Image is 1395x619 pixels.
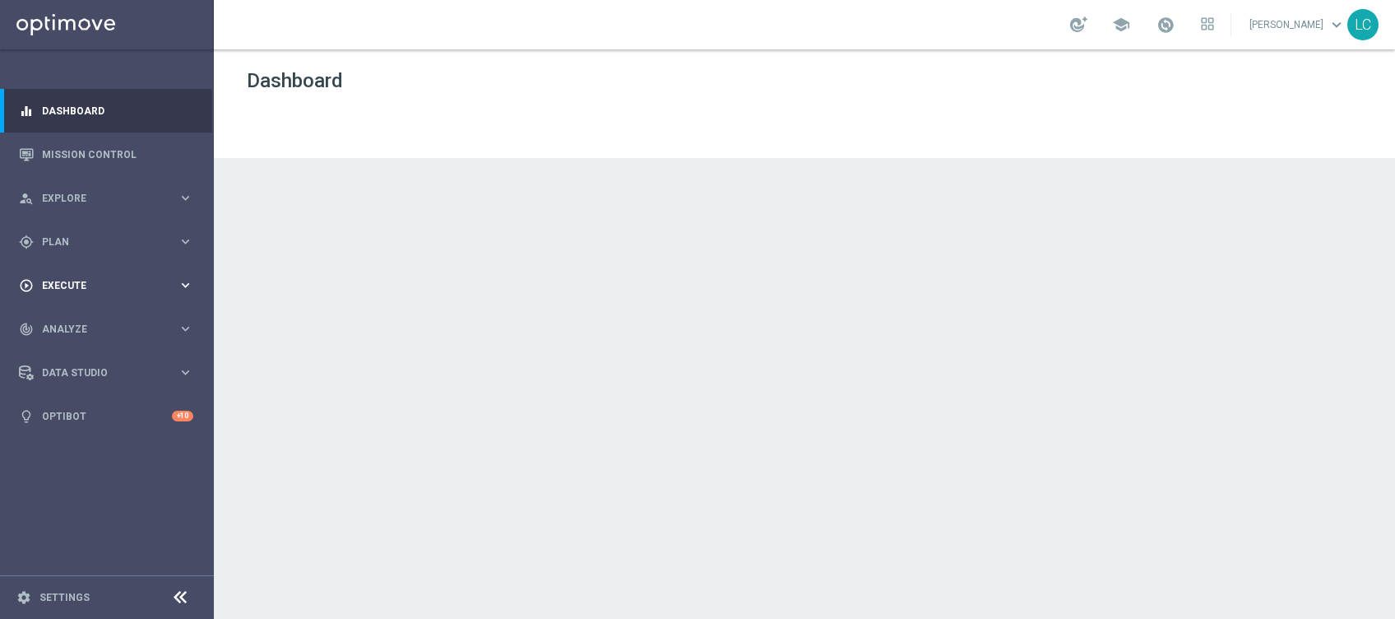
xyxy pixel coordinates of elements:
div: +10 [172,411,193,421]
div: Analyze [19,322,178,337]
button: play_circle_outline Execute keyboard_arrow_right [18,279,194,292]
a: [PERSON_NAME]keyboard_arrow_down [1248,12,1347,37]
i: lightbulb [19,409,34,424]
i: keyboard_arrow_right [178,365,193,380]
i: keyboard_arrow_right [178,190,193,206]
div: Mission Control [19,133,193,176]
button: person_search Explore keyboard_arrow_right [18,192,194,205]
button: track_changes Analyze keyboard_arrow_right [18,323,194,336]
div: Plan [19,235,178,249]
i: gps_fixed [19,235,34,249]
div: Execute [19,278,178,293]
div: Optibot [19,394,193,438]
button: Data Studio keyboard_arrow_right [18,366,194,379]
span: Plan [42,237,178,247]
div: Data Studio [19,365,178,380]
i: settings [16,590,31,605]
i: play_circle_outline [19,278,34,293]
div: Explore [19,191,178,206]
div: LC [1347,9,1379,40]
button: Mission Control [18,148,194,161]
span: school [1112,16,1130,34]
i: keyboard_arrow_right [178,321,193,337]
button: lightbulb Optibot +10 [18,410,194,423]
span: Execute [42,281,178,291]
span: Data Studio [42,368,178,378]
i: keyboard_arrow_right [178,277,193,293]
div: Dashboard [19,89,193,133]
span: Explore [42,193,178,203]
i: track_changes [19,322,34,337]
i: equalizer [19,104,34,119]
a: Settings [39,593,90,603]
button: gps_fixed Plan keyboard_arrow_right [18,235,194,249]
i: keyboard_arrow_right [178,234,193,249]
a: Mission Control [42,133,193,176]
i: person_search [19,191,34,206]
a: Dashboard [42,89,193,133]
button: equalizer Dashboard [18,105,194,118]
span: Analyze [42,324,178,334]
a: Optibot [42,394,172,438]
span: keyboard_arrow_down [1328,16,1346,34]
